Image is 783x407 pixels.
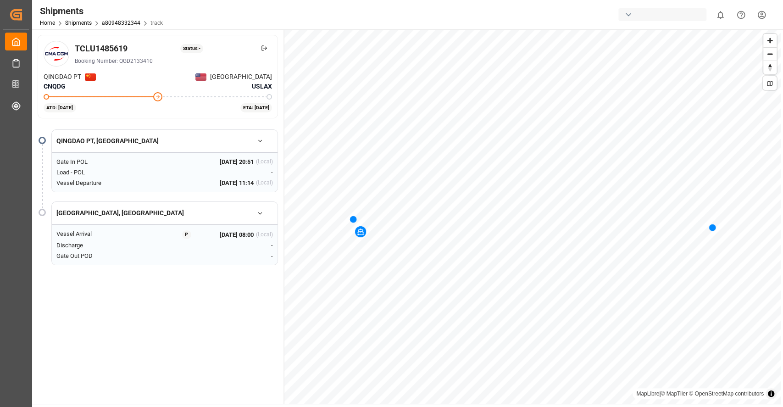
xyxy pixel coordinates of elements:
div: (Local) [256,230,273,240]
div: Map marker [350,214,357,223]
a: © MapTiler [661,390,687,397]
div: - [201,251,273,261]
div: Gate In POL [56,157,137,167]
div: Gate Out POD [56,251,137,261]
div: ATD: [DATE] [44,103,76,112]
a: Shipments [65,20,92,26]
div: Map marker [709,223,716,232]
div: Map marker [355,226,366,237]
span: QINGDAO PT [44,72,81,82]
canvas: Map [284,29,781,404]
span: [DATE] 20:51 [220,157,254,167]
img: Netherlands [195,73,206,81]
div: Shipments [40,4,163,18]
div: Booking Number: QGD2133410 [75,57,272,65]
button: [GEOGRAPHIC_DATA], [GEOGRAPHIC_DATA] [52,205,278,221]
span: [DATE] 11:14 [220,178,254,188]
button: Zoom out [763,47,777,61]
button: P [172,229,201,239]
button: QINGDAO PT, [GEOGRAPHIC_DATA] [52,133,278,149]
summary: Toggle attribution [766,388,777,399]
button: show 0 new notifications [710,5,731,25]
a: a80948332344 [102,20,140,26]
img: Netherlands [85,73,96,81]
button: Zoom in [763,34,777,47]
div: - [201,168,273,177]
span: CNQDG [44,83,66,90]
button: Reset bearing to north [763,61,777,74]
div: Vessel Departure [56,178,137,188]
a: Home [40,20,55,26]
a: MapLibre [636,390,659,397]
div: (Local) [256,178,273,188]
div: Vessel Arrival [56,229,137,239]
span: [GEOGRAPHIC_DATA] [210,72,272,82]
a: © OpenStreetMap contributors [689,390,764,397]
div: Discharge [56,241,137,250]
div: Status: - [180,44,204,53]
div: Load - POL [56,168,137,177]
div: (Local) [256,157,273,167]
div: P [182,230,191,240]
button: Help Center [731,5,751,25]
span: USLAX [252,82,272,91]
img: Carrier Logo [45,42,68,65]
div: ETA: [DATE] [240,103,272,112]
div: | [636,389,764,398]
span: [DATE] 08:00 [220,230,254,240]
div: TCLU1485619 [75,42,128,55]
div: - [201,241,273,250]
